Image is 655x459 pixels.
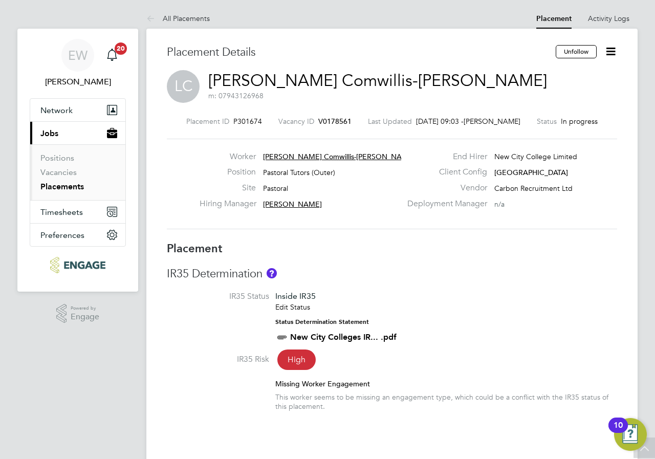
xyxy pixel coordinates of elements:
span: Jobs [40,128,58,138]
span: 20 [115,42,127,55]
span: Powered by [71,304,99,313]
a: Edit Status [275,302,310,312]
a: [PERSON_NAME] Comwillis-[PERSON_NAME] [208,71,547,91]
span: EW [68,49,88,62]
span: [DATE] 09:03 - [416,117,464,126]
button: About IR35 [267,268,277,278]
button: Unfollow [556,45,597,58]
span: P301674 [233,117,262,126]
span: Emma Wood [30,76,126,88]
label: IR35 Status [167,291,269,302]
span: Pastoral [263,184,288,193]
label: Vacancy ID [278,117,314,126]
span: Network [40,105,73,115]
a: Activity Logs [588,14,629,23]
span: LC [167,70,200,103]
div: Missing Worker Engagement [275,379,617,388]
span: Pastoral Tutors (Outer) [263,168,335,177]
a: All Placements [146,14,210,23]
label: Hiring Manager [200,199,256,209]
span: Preferences [40,230,84,240]
strong: Status Determination Statement [275,318,369,325]
label: Site [200,183,256,193]
a: Powered byEngage [56,304,100,323]
label: Status [537,117,557,126]
span: Timesheets [40,207,83,217]
nav: Main navigation [17,29,138,292]
a: Placement [536,14,572,23]
span: Inside IR35 [275,291,316,301]
a: Vacancies [40,167,77,177]
label: Worker [200,151,256,162]
span: New City College Limited [494,152,577,161]
button: Open Resource Center, 10 new notifications [614,418,647,451]
label: IR35 Risk [167,354,269,365]
label: End Hirer [401,151,487,162]
a: Go to home page [30,257,126,273]
a: 20 [102,39,122,72]
a: Positions [40,153,74,163]
span: In progress [561,117,598,126]
a: EW[PERSON_NAME] [30,39,126,88]
div: 10 [614,425,623,439]
span: High [277,349,316,370]
button: Network [30,99,125,121]
span: m: 07943126968 [208,91,264,100]
label: Deployment Manager [401,199,487,209]
span: [PERSON_NAME] [464,117,520,126]
label: Client Config [401,167,487,178]
span: [PERSON_NAME] [263,200,322,209]
label: Last Updated [368,117,412,126]
div: Jobs [30,144,125,200]
img: ncclondon-logo-retina.png [50,257,105,273]
b: Placement [167,242,223,255]
a: New City Colleges IR... .pdf [290,332,397,342]
button: Jobs [30,122,125,144]
label: Placement ID [186,117,229,126]
span: Engage [71,313,99,321]
label: Vendor [401,183,487,193]
label: Position [200,167,256,178]
span: V0178561 [318,117,352,126]
h3: IR35 Determination [167,267,617,281]
span: [PERSON_NAME] Comwillis-[PERSON_NAME] [263,152,415,161]
span: n/a [494,200,505,209]
h3: Placement Details [167,45,548,60]
button: Timesheets [30,201,125,223]
div: This worker seems to be missing an engagement type, which could be a conflict with the IR35 statu... [275,392,617,411]
span: [GEOGRAPHIC_DATA] [494,168,568,177]
button: Preferences [30,224,125,246]
span: Carbon Recruitment Ltd [494,184,573,193]
a: Placements [40,182,84,191]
